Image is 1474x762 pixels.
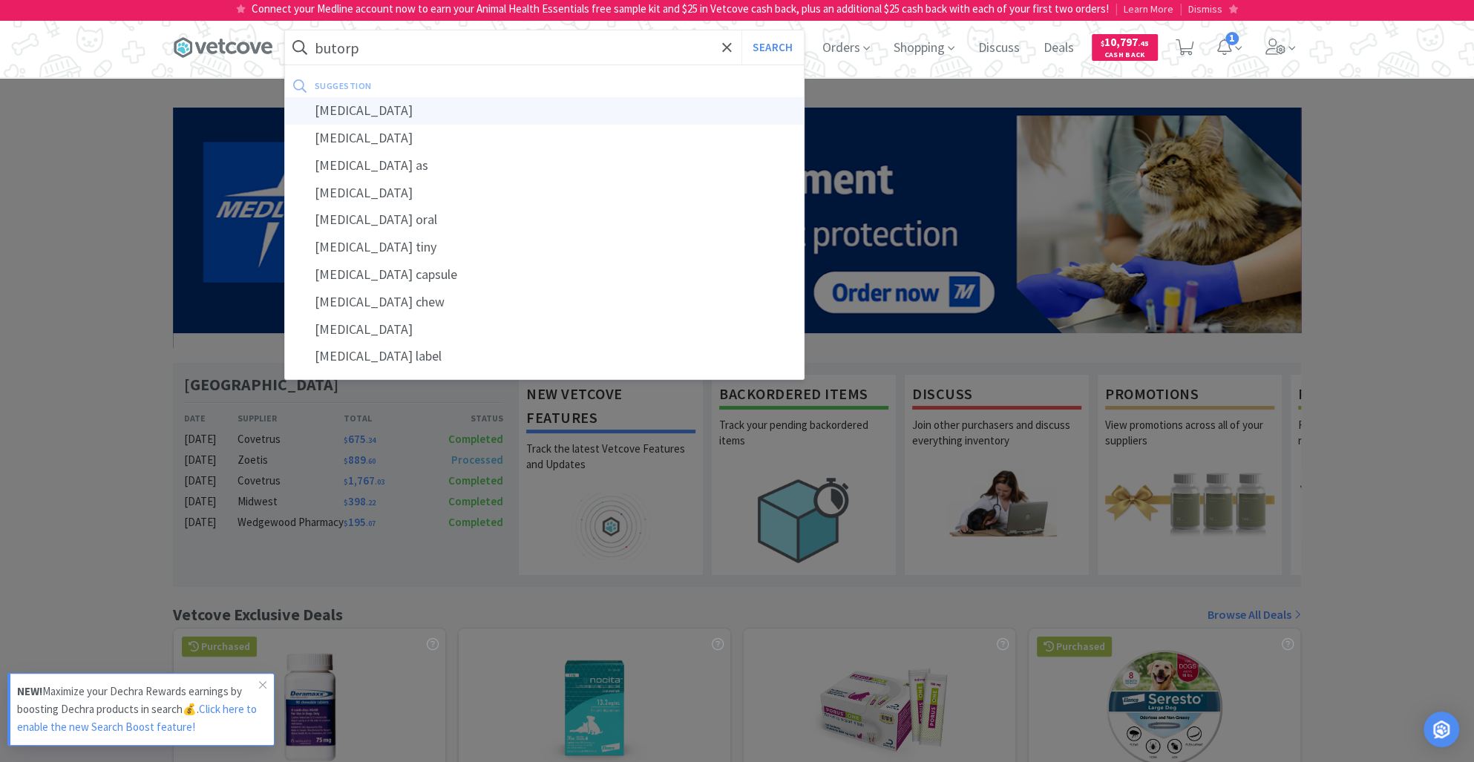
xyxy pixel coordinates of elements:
div: Open Intercom Messenger [1424,712,1459,747]
a: Deals [1038,42,1080,55]
span: Dismiss [1188,2,1222,16]
strong: NEW! [17,684,42,698]
p: Maximize your Dechra Rewards earnings by boosting Dechra products in search💰. [17,683,259,736]
span: . 45 [1138,39,1149,48]
span: $ [1101,39,1104,48]
span: Deals [1038,18,1080,77]
div: [MEDICAL_DATA] tiny [285,234,804,261]
div: suggestion [315,74,583,97]
a: $10,797.45Cash Back [1092,27,1158,68]
div: [MEDICAL_DATA] oral [285,206,804,234]
div: [MEDICAL_DATA] chew [285,289,804,316]
span: Learn More [1124,2,1173,16]
input: Search by item, sku, manufacturer, ingredient, size... [285,30,804,65]
span: 10,797 [1101,35,1149,49]
div: [MEDICAL_DATA] [285,125,804,152]
span: 1 [1225,32,1239,45]
div: [MEDICAL_DATA] [285,316,804,344]
a: Discuss [972,42,1026,55]
span: | [1115,1,1118,16]
div: [MEDICAL_DATA] capsule [285,261,804,289]
span: Discuss [972,18,1026,77]
span: Shopping [888,18,960,77]
button: Search [741,30,803,65]
span: | [1179,1,1182,16]
div: [MEDICAL_DATA] [285,180,804,207]
span: Orders [816,18,876,77]
div: [MEDICAL_DATA] as [285,152,804,180]
span: Cash Back [1101,51,1149,61]
div: [MEDICAL_DATA] [285,97,804,125]
div: [MEDICAL_DATA] label [285,343,804,370]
